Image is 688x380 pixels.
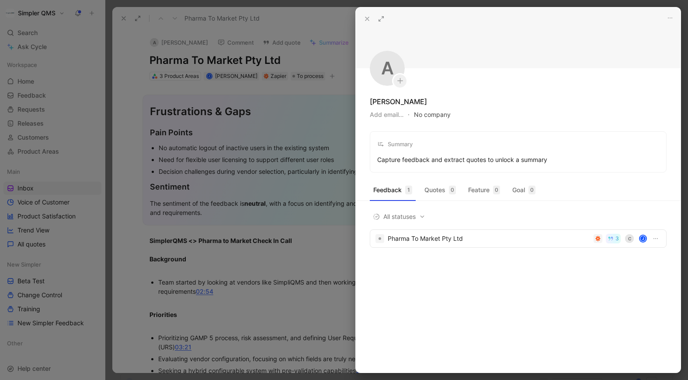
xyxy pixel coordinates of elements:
[388,233,590,244] div: Pharma To Market Pty Ltd
[421,183,459,197] button: Quotes
[449,186,456,194] div: 0
[414,109,451,121] button: No company
[615,236,619,241] span: 3
[625,234,634,243] div: c
[493,186,500,194] div: 0
[370,229,667,248] a: Pharma To Market Pty Ltd3cJ
[373,211,425,222] span: All statuses
[370,183,416,197] button: Feedback
[509,183,539,197] button: Goal
[370,109,403,120] button: Add email…
[465,183,504,197] button: Feature
[405,186,412,194] div: 1
[377,139,413,149] div: Summary
[370,51,405,86] div: A
[606,234,621,243] button: 3
[370,211,428,222] button: All statuses
[370,96,427,107] div: [PERSON_NAME]
[528,186,535,194] div: 0
[640,236,646,242] div: J
[377,155,547,165] div: Capture feedback and extract quotes to unlock a summary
